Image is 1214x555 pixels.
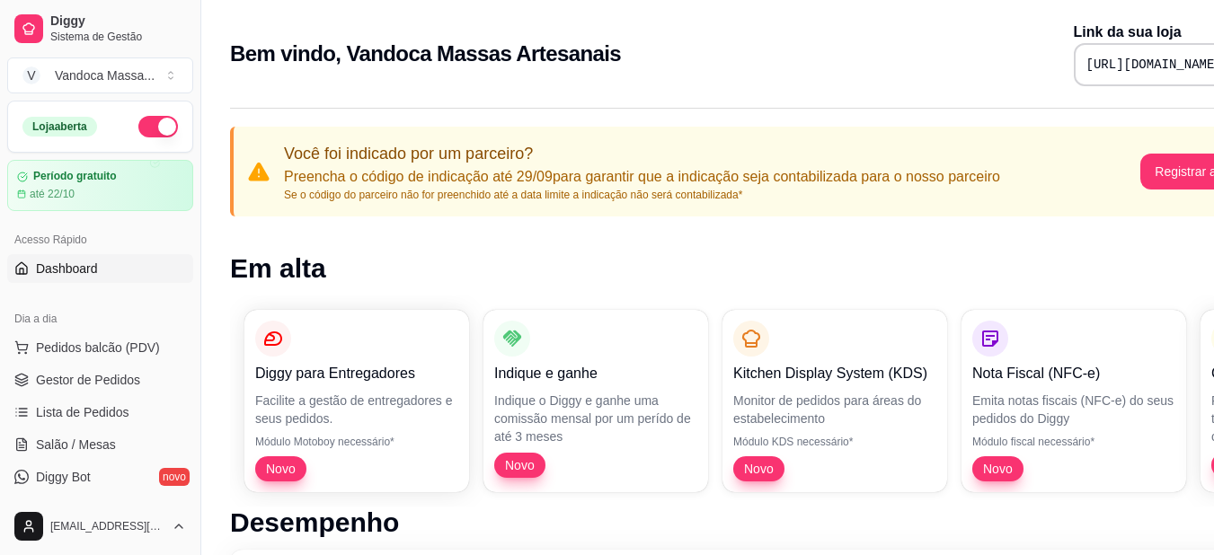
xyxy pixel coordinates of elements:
span: Pedidos balcão (PDV) [36,339,160,357]
span: V [22,66,40,84]
a: Gestor de Pedidos [7,366,193,394]
span: Diggy [50,13,186,30]
p: Se o código do parceiro não for preenchido até a data limite a indicação não será contabilizada* [284,188,1000,202]
span: Gestor de Pedidos [36,371,140,389]
span: Salão / Mesas [36,436,116,454]
a: Dashboard [7,254,193,283]
p: Monitor de pedidos para áreas do estabelecimento [733,392,936,427]
button: [EMAIL_ADDRESS][DOMAIN_NAME] [7,505,193,548]
span: Lista de Pedidos [36,403,129,421]
article: Período gratuito [33,170,117,183]
span: Novo [498,456,542,474]
button: Alterar Status [138,116,178,137]
div: Vandoca Massa ... [55,66,155,84]
p: Preencha o código de indicação até 29/09 para garantir que a indicação seja contabilizada para o ... [284,166,1000,188]
p: Módulo KDS necessário* [733,435,936,449]
span: Novo [737,460,781,478]
div: Acesso Rápido [7,225,193,254]
span: Dashboard [36,260,98,277]
a: DiggySistema de Gestão [7,7,193,50]
a: Diggy Botnovo [7,462,193,491]
p: Nota Fiscal (NFC-e) [972,363,1175,384]
a: Período gratuitoaté 22/10 [7,160,193,211]
p: Emita notas fiscais (NFC-e) do seus pedidos do Diggy [972,392,1175,427]
span: [EMAIL_ADDRESS][DOMAIN_NAME] [50,519,164,533]
button: Select a team [7,57,193,93]
a: Salão / Mesas [7,430,193,459]
p: Módulo Motoboy necessário* [255,435,458,449]
button: Pedidos balcão (PDV) [7,333,193,362]
span: Diggy Bot [36,468,91,486]
h2: Bem vindo, Vandoca Massas Artesanais [230,40,621,68]
button: Diggy para EntregadoresFacilite a gestão de entregadores e seus pedidos.Módulo Motoboy necessário... [244,310,469,492]
span: Novo [259,460,303,478]
a: KDS [7,495,193,524]
article: até 22/10 [30,187,75,201]
p: Kitchen Display System (KDS) [733,363,936,384]
button: Indique e ganheIndique o Diggy e ganhe uma comissão mensal por um perído de até 3 mesesNovo [483,310,708,492]
a: Lista de Pedidos [7,398,193,427]
p: Módulo fiscal necessário* [972,435,1175,449]
span: Novo [976,460,1020,478]
p: Diggy para Entregadores [255,363,458,384]
p: Indique e ganhe [494,363,697,384]
button: Kitchen Display System (KDS)Monitor de pedidos para áreas do estabelecimentoMódulo KDS necessário... [722,310,947,492]
button: Nota Fiscal (NFC-e)Emita notas fiscais (NFC-e) do seus pedidos do DiggyMódulo fiscal necessário*Novo [961,310,1186,492]
div: Loja aberta [22,117,97,137]
p: Você foi indicado por um parceiro? [284,141,1000,166]
span: Sistema de Gestão [50,30,186,44]
p: Indique o Diggy e ganhe uma comissão mensal por um perído de até 3 meses [494,392,697,445]
p: Facilite a gestão de entregadores e seus pedidos. [255,392,458,427]
div: Dia a dia [7,304,193,333]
